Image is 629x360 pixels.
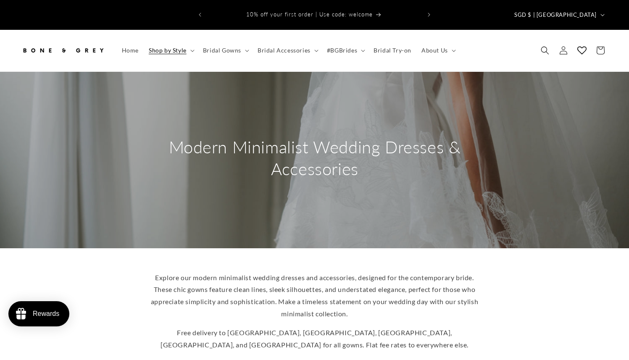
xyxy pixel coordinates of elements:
a: Bone and Grey Bridal [18,38,108,63]
span: Bridal Accessories [258,47,311,54]
summary: About Us [416,42,459,59]
summary: Search [536,41,554,60]
p: Free delivery to [GEOGRAPHIC_DATA], [GEOGRAPHIC_DATA], [GEOGRAPHIC_DATA], [GEOGRAPHIC_DATA], and ... [151,327,479,351]
img: Bone and Grey Bridal [21,41,105,60]
summary: Bridal Gowns [198,42,253,59]
h2: Modern Minimalist Wedding Dresses & Accessories [142,136,487,180]
span: #BGBrides [327,47,357,54]
span: About Us [421,47,448,54]
button: Previous announcement [191,7,209,23]
span: Bridal Try-on [374,47,411,54]
a: Home [117,42,144,59]
span: 10% off your first order | Use code: welcome [246,11,373,18]
p: Explore our modern minimalist wedding dresses and accessories, designed for the contemporary brid... [151,272,479,320]
button: SGD $ | [GEOGRAPHIC_DATA] [509,7,608,23]
span: Shop by Style [149,47,187,54]
summary: Shop by Style [144,42,198,59]
div: Rewards [33,310,59,318]
summary: #BGBrides [322,42,368,59]
span: SGD $ | [GEOGRAPHIC_DATA] [514,11,597,19]
span: Bridal Gowns [203,47,241,54]
a: Bridal Try-on [368,42,416,59]
summary: Bridal Accessories [253,42,322,59]
button: Next announcement [420,7,438,23]
span: Home [122,47,139,54]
